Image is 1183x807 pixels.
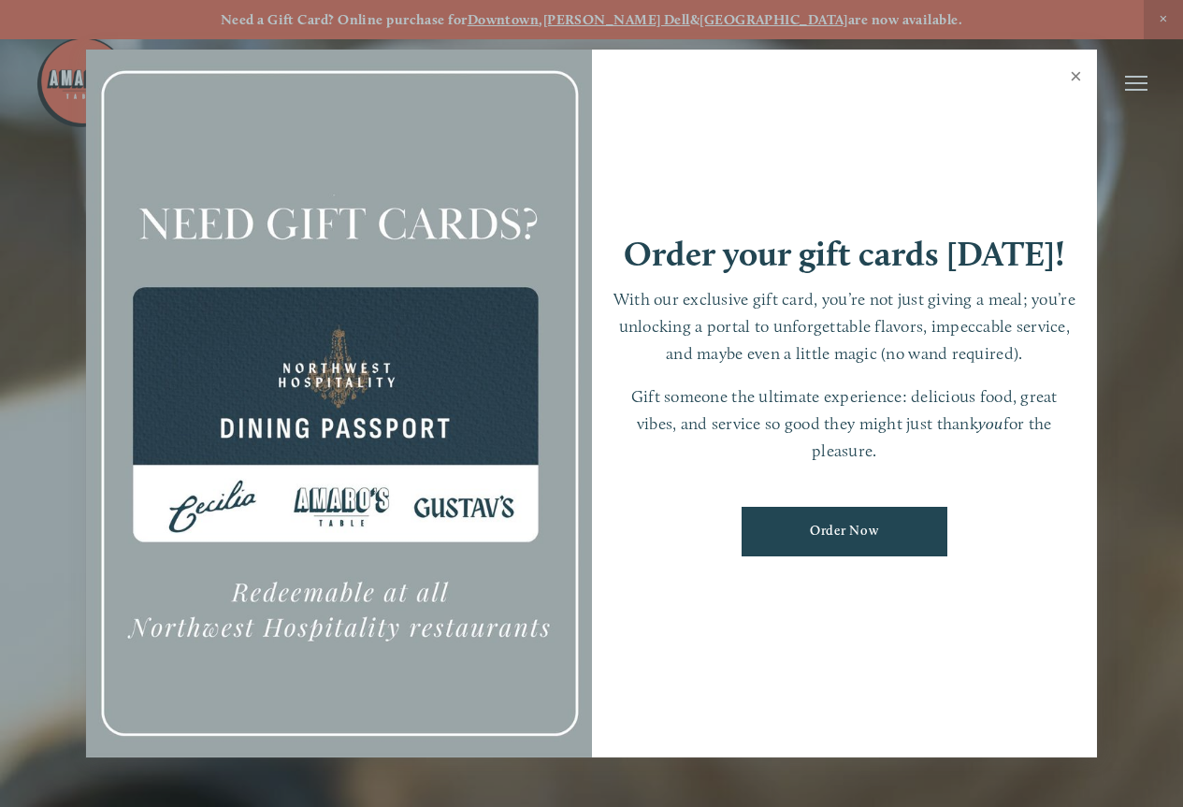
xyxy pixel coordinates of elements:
[611,383,1079,464] p: Gift someone the ultimate experience: delicious food, great vibes, and service so good they might...
[978,413,1003,433] em: you
[742,507,947,556] a: Order Now
[611,286,1079,367] p: With our exclusive gift card, you’re not just giving a meal; you’re unlocking a portal to unforge...
[1058,52,1094,105] a: Close
[624,237,1065,271] h1: Order your gift cards [DATE]!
